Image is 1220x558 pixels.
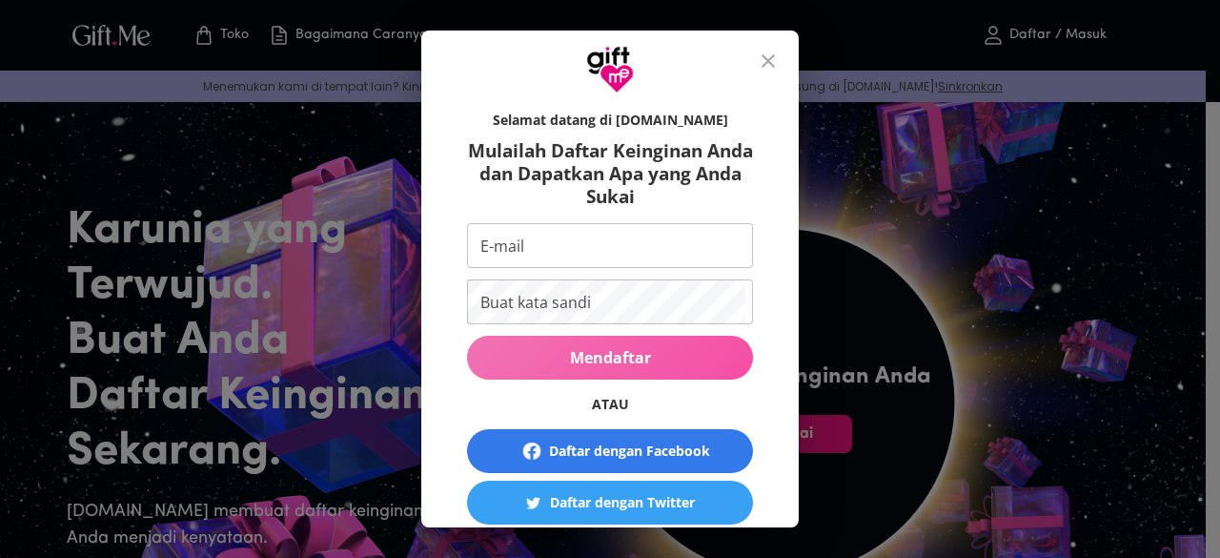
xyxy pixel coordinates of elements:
button: Daftar dengan TwitterDaftar dengan Twitter [467,481,753,525]
button: Mendaftar [467,336,753,380]
font: Daftar dengan Facebook [549,442,710,460]
button: Daftar dengan Facebook [467,429,753,473]
button: menutup [745,38,791,84]
font: ATAU [592,395,629,413]
font: Daftar dengan Twitter [550,493,695,511]
img: Daftar dengan Twitter [526,496,540,510]
img: Logo GiftMe [586,46,634,93]
font: Mulailah Daftar Keinginan Anda dan Dapatkan Apa yang Anda Sukai [468,138,753,209]
font: Mendaftar [570,347,651,368]
font: Selamat datang di [DOMAIN_NAME] [493,111,728,129]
